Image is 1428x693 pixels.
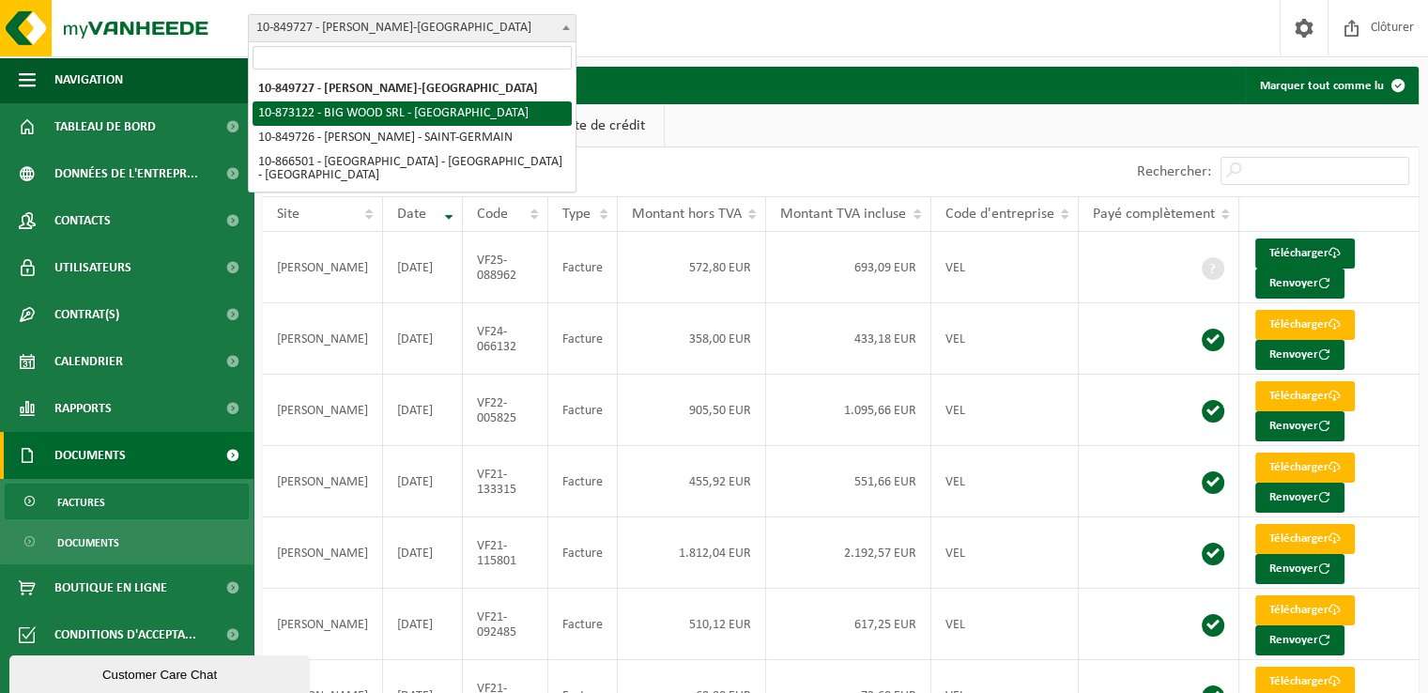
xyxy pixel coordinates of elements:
[931,517,1079,589] td: VEL
[1137,164,1211,179] label: Rechercher:
[54,338,123,385] span: Calendrier
[1255,524,1355,554] a: Télécharger
[54,197,111,244] span: Contacts
[263,303,383,375] td: [PERSON_NAME]
[54,103,156,150] span: Tableau de bord
[5,524,249,560] a: Documents
[57,525,119,561] span: Documents
[1245,67,1417,104] button: Marquer tout comme lu
[463,375,548,446] td: VF22-005825
[1255,381,1355,411] a: Télécharger
[477,207,508,222] span: Code
[253,101,572,126] li: 10-873122 - BIG WOOD SRL - [GEOGRAPHIC_DATA]
[463,232,548,303] td: VF25-088962
[383,375,463,446] td: [DATE]
[548,446,618,517] td: Facture
[766,589,930,660] td: 617,25 EUR
[548,232,618,303] td: Facture
[1255,554,1344,584] button: Renvoyer
[277,207,299,222] span: Site
[383,517,463,589] td: [DATE]
[548,589,618,660] td: Facture
[463,589,548,660] td: VF21-092485
[618,446,767,517] td: 455,92 EUR
[463,446,548,517] td: VF21-133315
[1255,340,1344,370] button: Renvoyer
[263,232,383,303] td: [PERSON_NAME]
[54,56,123,103] span: Navigation
[463,303,548,375] td: VF24-066132
[383,303,463,375] td: [DATE]
[618,589,767,660] td: 510,12 EUR
[1255,595,1355,625] a: Télécharger
[1255,453,1355,483] a: Télécharger
[1255,483,1344,513] button: Renvoyer
[397,207,426,222] span: Date
[945,207,1054,222] span: Code d'entreprise
[54,385,112,432] span: Rapports
[618,232,767,303] td: 572,80 EUR
[931,232,1079,303] td: VEL
[253,126,572,150] li: 10-849726 - [PERSON_NAME] - SAINT-GERMAIN
[548,303,618,375] td: Facture
[54,564,167,611] span: Boutique en ligne
[9,652,314,693] iframe: chat widget
[931,589,1079,660] td: VEL
[562,207,591,222] span: Type
[1255,625,1344,655] button: Renvoyer
[54,432,126,479] span: Documents
[249,15,576,41] span: 10-849727 - BIGLIA CHARLES - THOREMBAIS-LES-BÉGUINES
[766,446,930,517] td: 551,66 EUR
[383,589,463,660] td: [DATE]
[931,446,1079,517] td: VEL
[780,207,906,222] span: Montant TVA incluse
[463,517,548,589] td: VF21-115801
[253,150,572,188] li: 10-866501 - [GEOGRAPHIC_DATA] - [GEOGRAPHIC_DATA] - [GEOGRAPHIC_DATA]
[1255,411,1344,441] button: Renvoyer
[548,517,618,589] td: Facture
[931,303,1079,375] td: VEL
[1093,207,1215,222] span: Payé complètement
[1255,310,1355,340] a: Télécharger
[632,207,742,222] span: Montant hors TVA
[548,375,618,446] td: Facture
[263,589,383,660] td: [PERSON_NAME]
[539,104,664,147] a: Note de crédit
[253,77,572,101] li: 10-849727 - [PERSON_NAME]-[GEOGRAPHIC_DATA]
[766,232,930,303] td: 693,09 EUR
[248,14,576,42] span: 10-849727 - BIGLIA CHARLES - THOREMBAIS-LES-BÉGUINES
[383,446,463,517] td: [DATE]
[383,232,463,303] td: [DATE]
[618,303,767,375] td: 358,00 EUR
[931,375,1079,446] td: VEL
[263,446,383,517] td: [PERSON_NAME]
[766,303,930,375] td: 433,18 EUR
[1255,239,1355,269] a: Télécharger
[54,611,196,658] span: Conditions d'accepta...
[618,517,767,589] td: 1.812,04 EUR
[54,291,119,338] span: Contrat(s)
[54,150,198,197] span: Données de l'entrepr...
[5,484,249,519] a: Factures
[766,517,930,589] td: 2.192,57 EUR
[57,485,105,520] span: Factures
[766,375,930,446] td: 1.095,66 EUR
[263,375,383,446] td: [PERSON_NAME]
[618,375,767,446] td: 905,50 EUR
[54,244,131,291] span: Utilisateurs
[263,517,383,589] td: [PERSON_NAME]
[1255,269,1344,299] button: Renvoyer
